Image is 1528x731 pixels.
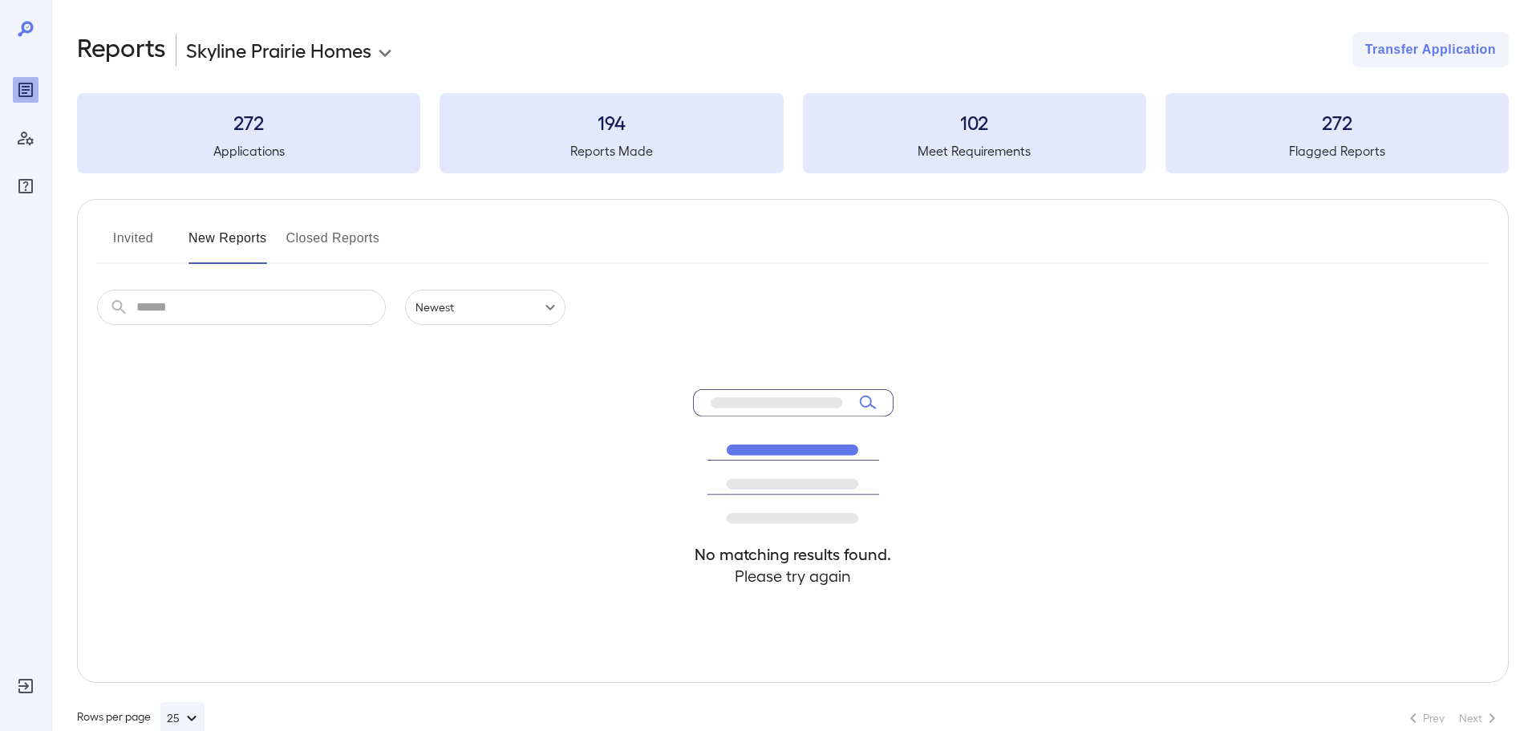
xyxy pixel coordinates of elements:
p: Skyline Prairie Homes [186,37,371,63]
div: Manage Users [13,125,39,151]
button: Closed Reports [286,225,380,264]
div: Newest [405,290,565,325]
h3: 102 [803,109,1146,135]
h2: Reports [77,32,166,67]
h5: Applications [77,141,420,160]
h5: Flagged Reports [1165,141,1509,160]
h4: Please try again [693,565,894,587]
h3: 194 [440,109,783,135]
div: Reports [13,77,39,103]
h4: No matching results found. [693,543,894,565]
button: Invited [97,225,169,264]
h3: 272 [77,109,420,135]
h5: Meet Requirements [803,141,1146,160]
div: FAQ [13,173,39,199]
summary: 272Applications194Reports Made102Meet Requirements272Flagged Reports [77,93,1509,173]
h5: Reports Made [440,141,783,160]
nav: pagination navigation [1396,705,1509,731]
div: Log Out [13,673,39,699]
button: New Reports [188,225,267,264]
h3: 272 [1165,109,1509,135]
button: Transfer Application [1352,32,1509,67]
